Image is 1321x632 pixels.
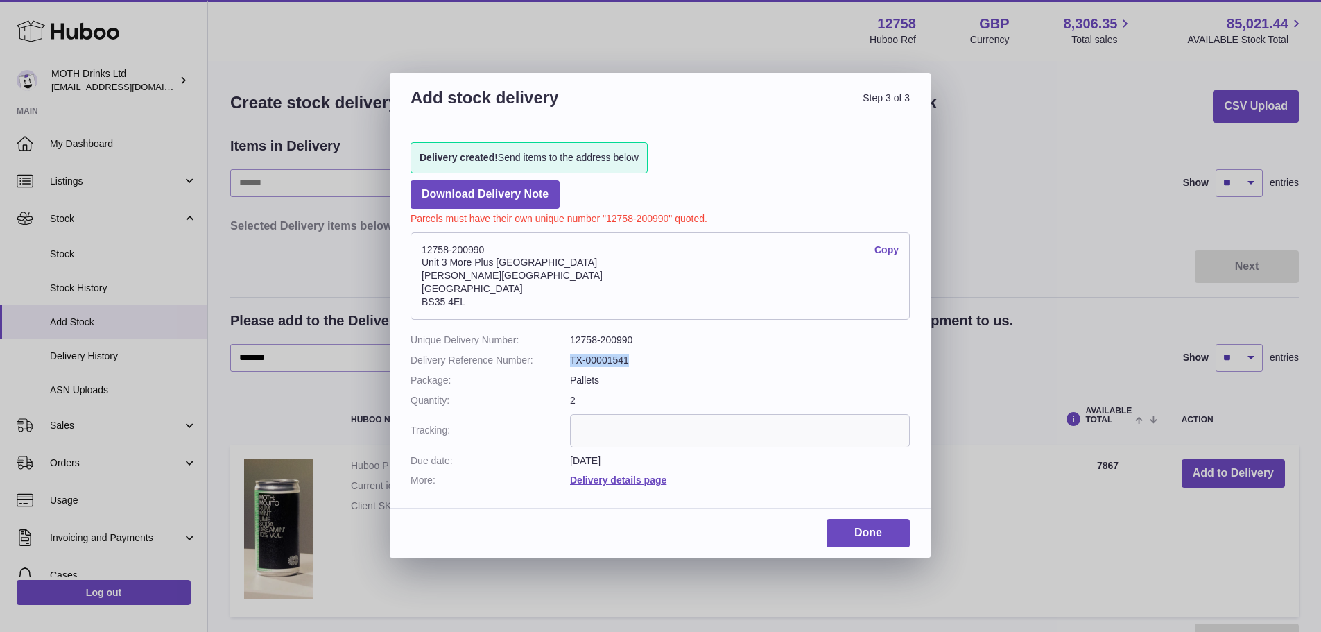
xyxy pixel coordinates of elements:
dt: Due date: [411,454,570,468]
h3: Add stock delivery [411,87,660,125]
dd: Pallets [570,374,910,387]
address: 12758-200990 Unit 3 More Plus [GEOGRAPHIC_DATA] [PERSON_NAME][GEOGRAPHIC_DATA] [GEOGRAPHIC_DATA] ... [411,232,910,320]
a: Delivery details page [570,475,666,486]
a: Done [827,519,910,547]
dd: 2 [570,394,910,407]
dt: Quantity: [411,394,570,407]
dd: TX-00001541 [570,354,910,367]
dt: Delivery Reference Number: [411,354,570,367]
dd: [DATE] [570,454,910,468]
span: Step 3 of 3 [660,87,910,125]
p: Parcels must have their own unique number "12758-200990" quoted. [411,209,910,225]
dd: 12758-200990 [570,334,910,347]
strong: Delivery created! [420,152,498,163]
dt: Unique Delivery Number: [411,334,570,347]
a: Download Delivery Note [411,180,560,209]
a: Copy [874,244,899,257]
span: Send items to the address below [420,151,639,164]
dt: More: [411,474,570,487]
dt: Package: [411,374,570,387]
dt: Tracking: [411,414,570,447]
